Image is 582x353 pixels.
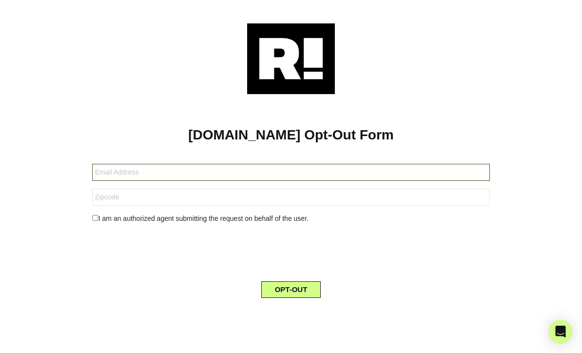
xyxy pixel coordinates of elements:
iframe: reCAPTCHA [217,232,365,270]
input: Zipcode [92,189,490,206]
input: Email Address [92,164,490,181]
button: OPT-OUT [261,281,321,298]
h1: [DOMAIN_NAME] Opt-Out Form [15,127,567,143]
img: Retention.com [247,23,335,94]
div: I am an authorized agent submitting the request on behalf of the user. [85,214,497,224]
div: Open Intercom Messenger [549,320,572,343]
